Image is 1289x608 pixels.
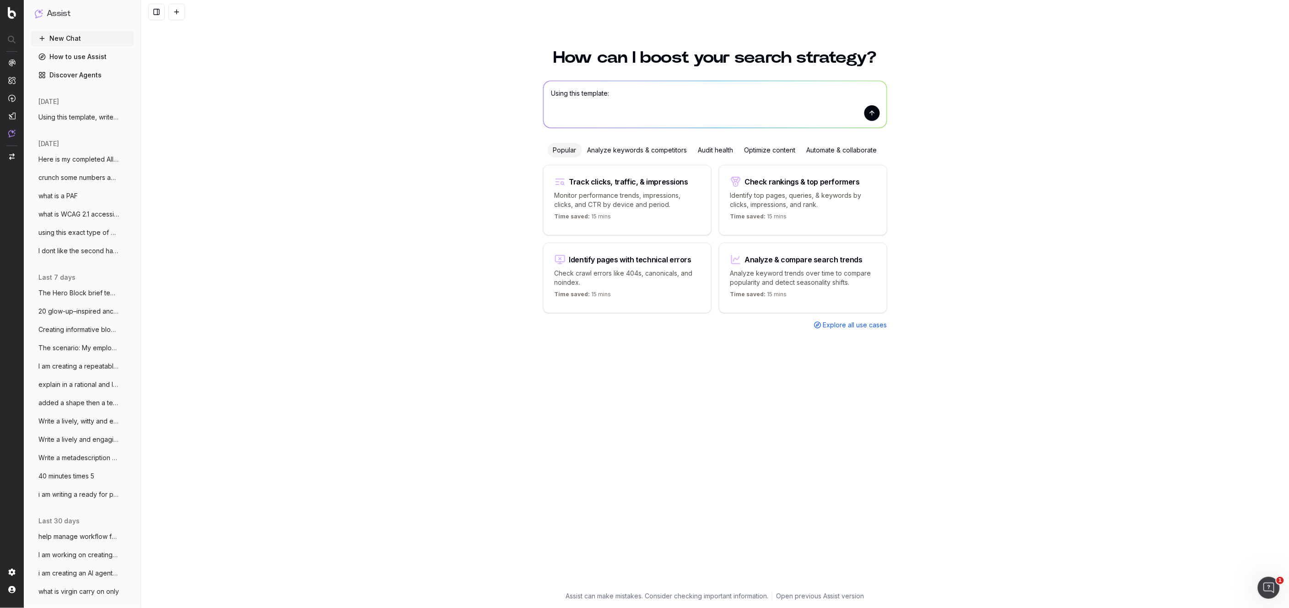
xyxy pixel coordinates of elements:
span: last 7 days [38,273,76,282]
div: Analyze & compare search trends [745,256,863,263]
button: using this exact type of content templat [31,225,134,240]
span: added a shape then a text box within on [38,398,119,407]
span: 20 glow-up–inspired anchor text lines fo [38,307,119,316]
textarea: Using this template: [544,81,887,128]
button: 40 minutes times 5 [31,469,134,483]
button: Creating informative block (of this leng [31,322,134,337]
button: Assist [35,7,130,20]
p: 15 mins [555,213,611,224]
span: Time saved: [555,291,590,298]
span: [DATE] [38,139,59,148]
div: Check rankings & top performers [745,178,860,185]
button: i am writing a ready for pick up email w [31,487,134,502]
p: Analyze keyword trends over time to compare popularity and detect seasonality shifts. [730,269,876,287]
img: Assist [35,9,43,18]
button: Using this template, write an SEO-optimi [31,110,134,125]
img: Assist [8,130,16,137]
button: added a shape then a text box within on [31,396,134,410]
p: Monitor performance trends, impressions, clicks, and CTR by device and period. [555,191,700,209]
p: 15 mins [730,213,787,224]
iframe: Intercom live chat [1258,577,1280,599]
div: Optimize content [739,143,801,157]
span: I dont like the second half of this sent [38,246,119,255]
p: Assist can make mistakes. Consider checking important information. [566,592,768,601]
div: Analyze keywords & competitors [582,143,693,157]
span: what is virgin carry on only [38,587,119,596]
button: Write a metadescription for [PERSON_NAME] [31,451,134,465]
p: Check crawl errors like 404s, canonicals, and noindex. [555,269,700,287]
button: Write a lively, witty and engaging meta [31,414,134,429]
button: i am creating an AI agent for seo conten [31,566,134,581]
img: Intelligence [8,76,16,84]
button: Here is my completed All BBQs content pa [31,152,134,167]
button: The Hero Block brief template Engaging [31,286,134,300]
span: Write a lively, witty and engaging meta [38,417,119,426]
button: The scenario: My employee is on to a sec [31,341,134,355]
a: Open previous Assist version [776,592,864,601]
button: I am working on creating sub category co [31,548,134,562]
p: Identify top pages, queries, & keywords by clicks, impressions, and rank. [730,191,876,209]
button: Write a lively and engaging metadescript [31,432,134,447]
span: last 30 days [38,516,80,526]
button: help manage workflow for this - includin [31,529,134,544]
div: Track clicks, traffic, & impressions [569,178,689,185]
img: Activation [8,94,16,102]
a: How to use Assist [31,49,134,64]
span: what is WCAG 2.1 accessibility requireme [38,210,119,219]
img: My account [8,586,16,593]
span: Time saved: [730,213,766,220]
button: what is virgin carry on only [31,584,134,599]
span: using this exact type of content templat [38,228,119,237]
span: Time saved: [555,213,590,220]
img: Setting [8,569,16,576]
button: explain in a rational and logical manner [31,377,134,392]
button: New Chat [31,31,134,46]
button: I dont like the second half of this sent [31,244,134,258]
span: [DATE] [38,97,59,106]
span: crunch some numbers and gather data to g [38,173,119,182]
span: i am creating an AI agent for seo conten [38,569,119,578]
span: what is a PAF [38,191,78,201]
p: 15 mins [730,291,787,302]
button: I am creating a repeatable prompt to gen [31,359,134,374]
span: Creating informative block (of this leng [38,325,119,334]
span: I am creating a repeatable prompt to gen [38,362,119,371]
button: 20 glow-up–inspired anchor text lines fo [31,304,134,319]
span: I am working on creating sub category co [38,550,119,559]
span: The scenario: My employee is on to a sec [38,343,119,353]
span: Here is my completed All BBQs content pa [38,155,119,164]
span: Write a lively and engaging metadescript [38,435,119,444]
span: Time saved: [730,291,766,298]
span: Explore all use cases [823,320,887,330]
div: Identify pages with technical errors [569,256,692,263]
span: i am writing a ready for pick up email w [38,490,119,499]
button: what is WCAG 2.1 accessibility requireme [31,207,134,222]
span: 1 [1277,577,1284,584]
span: explain in a rational and logical manner [38,380,119,389]
div: Popular [548,143,582,157]
button: what is a PAF [31,189,134,203]
h1: Assist [47,7,70,20]
span: The Hero Block brief template Engaging [38,288,119,298]
div: Audit health [693,143,739,157]
h1: How can I boost your search strategy? [543,49,887,66]
span: Write a metadescription for [PERSON_NAME] [38,453,119,462]
div: Automate & collaborate [801,143,883,157]
img: Botify logo [8,7,16,19]
span: Using this template, write an SEO-optimi [38,113,119,122]
p: 15 mins [555,291,611,302]
img: Studio [8,112,16,119]
a: Explore all use cases [814,320,887,330]
a: Discover Agents [31,68,134,82]
button: crunch some numbers and gather data to g [31,170,134,185]
span: help manage workflow for this - includin [38,532,119,541]
span: 40 minutes times 5 [38,472,94,481]
img: Switch project [9,153,15,160]
img: Analytics [8,59,16,66]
